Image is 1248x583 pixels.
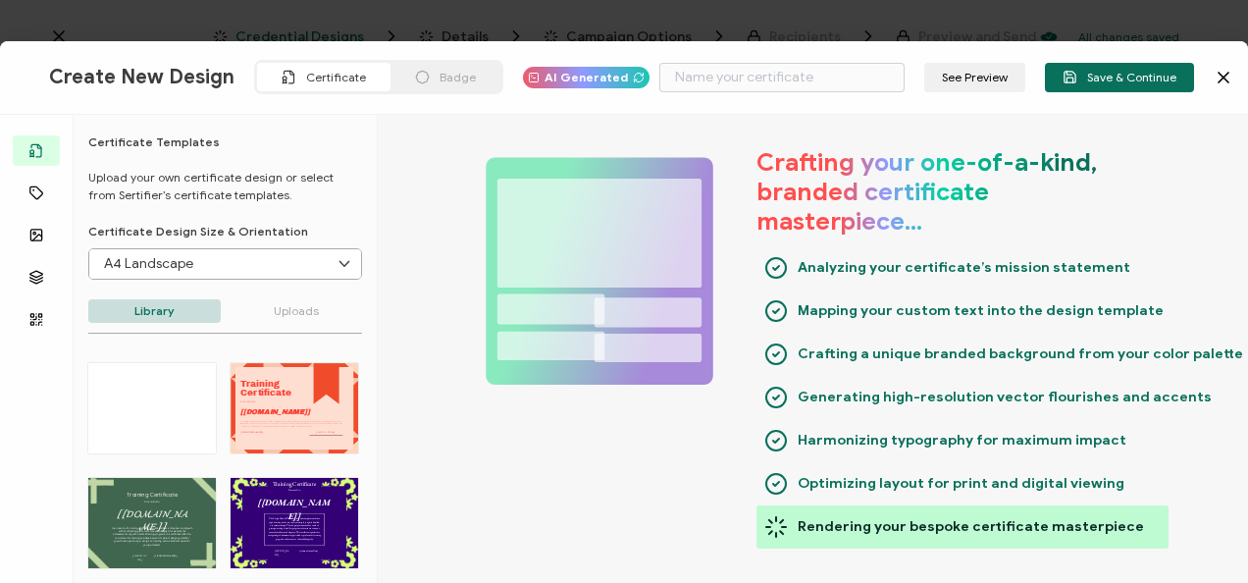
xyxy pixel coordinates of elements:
p: Library [88,299,221,323]
span: Optimizing layout for print and digital viewing [798,469,1124,499]
h6: Certificate Templates [88,134,362,149]
span: Crafting a unique branded background from your color palette [798,340,1243,369]
span: Analyzing your certificate’s mission statement [798,253,1130,283]
iframe: Chat Widget [1150,489,1248,583]
span: Badge [440,70,476,84]
input: Name your certificate [659,63,905,92]
p: Certificate Design Size & Orientation [88,224,362,238]
span: Rendering your bespoke certificate masterpiece [798,512,1144,542]
button: Save & Continue [1045,63,1194,92]
span: Save & Continue [1063,70,1176,84]
h1: Crafting your one-of-a-kind, branded certificate masterpiece… [756,148,1149,237]
p: Upload your own certificate design or select from Sertifier’s certificate templates. [88,169,362,204]
span: Certificate [306,70,366,84]
p: Uploads [231,299,363,323]
span: Mapping your custom text into the design template [798,296,1164,326]
span: Harmonizing typography for maximum impact [798,426,1126,455]
span: Generating high-resolution vector flourishes and accents [798,383,1212,412]
button: See Preview [924,63,1025,92]
span: Create New Design [49,65,234,89]
span: AI Generated [545,72,628,83]
input: Select [89,249,361,279]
